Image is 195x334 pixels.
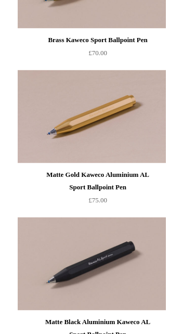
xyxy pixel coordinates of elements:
[38,217,186,311] a: Matte Black Aluminium Kaweco AL Sport Ballpoint Pen Matte Black Aluminium Kaweco AL Sport Ballpoi...
[18,217,165,311] img: Matte Black Aluminium Kaweco AL Sport Ballpoint Pen
[38,70,186,163] a: Matte Gold Kaweco Aluminium AL Sport Ballpoint Pen Matte Gold Kaweco Aluminium AL Sport Ballpoint...
[18,70,165,163] img: Matte Gold Kaweco Aluminium AL Sport Ballpoint Pen
[41,34,154,46] div: Brass Kaweco Sport Ballpoint Pen
[38,29,157,59] a: Brass Kaweco Sport Ballpoint Pen £70.00
[38,163,157,207] a: Matte Gold Kaweco Aluminium AL Sport Ballpoint Pen £75.00
[88,49,107,57] span: £70.00
[88,196,107,204] span: £75.00
[41,169,154,194] div: Matte Gold Kaweco Aluminium AL Sport Ballpoint Pen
